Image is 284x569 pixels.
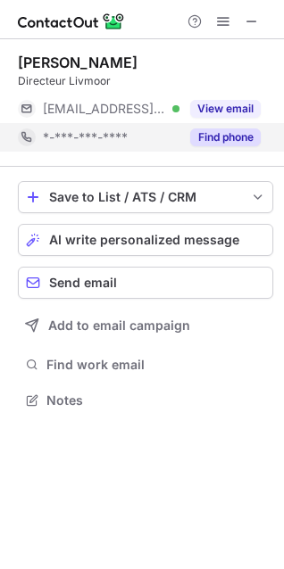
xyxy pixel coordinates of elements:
[190,128,261,146] button: Reveal Button
[18,73,273,89] div: Directeur Livmoor
[46,392,266,408] span: Notes
[190,100,261,118] button: Reveal Button
[18,224,273,256] button: AI write personalized message
[18,309,273,342] button: Add to email campaign
[18,388,273,413] button: Notes
[49,233,239,247] span: AI write personalized message
[18,181,273,213] button: save-profile-one-click
[49,190,242,204] div: Save to List / ATS / CRM
[18,352,273,377] button: Find work email
[48,318,190,333] span: Add to email campaign
[18,54,138,71] div: [PERSON_NAME]
[43,101,166,117] span: [EMAIL_ADDRESS][DOMAIN_NAME]
[18,267,273,299] button: Send email
[18,11,125,32] img: ContactOut v5.3.10
[49,276,117,290] span: Send email
[46,357,266,373] span: Find work email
